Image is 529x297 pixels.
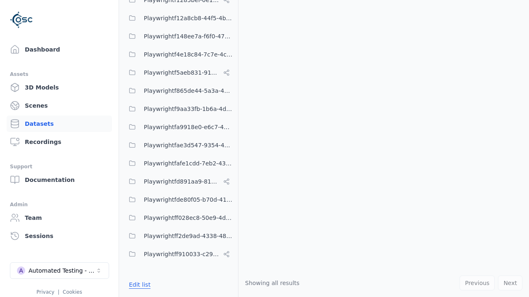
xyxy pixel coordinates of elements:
[7,79,112,96] a: 3D Models
[36,289,54,295] a: Privacy
[144,122,233,132] span: Playwrightfa9918e0-e6c7-48e0-9ade-ec9b0f0d9008
[10,69,109,79] div: Assets
[144,104,233,114] span: Playwrightf9aa33fb-1b6a-4d7c-bb3f-f733c3fa99cc
[144,140,233,150] span: Playwrightfae3d547-9354-4b34-ba80-334734bb31d4
[124,210,233,226] button: Playwrightff028ec8-50e9-4dd8-81bd-941bca1e104f
[144,249,220,259] span: Playwrightff910033-c297-413c-9627-78f34a067480
[124,46,233,63] button: Playwrightf4e18c84-7c7e-4c28-bfa4-7be69262452c
[144,49,233,59] span: Playwrightf4e18c84-7c7e-4c28-bfa4-7be69262452c
[58,289,60,295] span: |
[124,173,233,190] button: Playwrightfd891aa9-817c-4b53-b4a5-239ad8786b13
[124,137,233,153] button: Playwrightfae3d547-9354-4b34-ba80-334734bb31d4
[7,41,112,58] a: Dashboard
[144,31,233,41] span: Playwrightf148ee7a-f6f0-478b-8659-42bd4a5eac88
[7,172,112,188] a: Documentation
[144,86,233,96] span: Playwrightf865de44-5a3a-4288-a605-65bfd134d238
[10,262,109,279] button: Select a workspace
[124,64,233,81] button: Playwrightf5aeb831-9105-46b5-9a9b-c943ac435ad3
[7,97,112,114] a: Scenes
[144,13,233,23] span: Playwrightf12a8cb8-44f5-4bf0-b292-721ddd8e7e42
[144,231,233,241] span: Playwrightff2de9ad-4338-48c0-bd04-efed0ef8cbf4
[124,101,233,117] button: Playwrightf9aa33fb-1b6a-4d7c-bb3f-f733c3fa99cc
[144,177,220,186] span: Playwrightfd891aa9-817c-4b53-b4a5-239ad8786b13
[10,8,33,31] img: Logo
[144,68,220,78] span: Playwrightf5aeb831-9105-46b5-9a9b-c943ac435ad3
[29,266,95,275] div: Automated Testing - Playwright
[144,213,233,223] span: Playwrightff028ec8-50e9-4dd8-81bd-941bca1e104f
[17,266,25,275] div: A
[7,228,112,244] a: Sessions
[7,210,112,226] a: Team
[124,191,233,208] button: Playwrightfde80f05-b70d-4104-ad1c-b71865a0eedf
[144,195,233,205] span: Playwrightfde80f05-b70d-4104-ad1c-b71865a0eedf
[245,280,300,286] span: Showing all results
[7,134,112,150] a: Recordings
[124,155,233,172] button: Playwrightfafe1cdd-7eb2-4390-bfe1-ed4773ecffac
[124,82,233,99] button: Playwrightf865de44-5a3a-4288-a605-65bfd134d238
[10,200,109,210] div: Admin
[7,115,112,132] a: Datasets
[10,162,109,172] div: Support
[63,289,82,295] a: Cookies
[124,10,233,26] button: Playwrightf12a8cb8-44f5-4bf0-b292-721ddd8e7e42
[124,28,233,45] button: Playwrightf148ee7a-f6f0-478b-8659-42bd4a5eac88
[144,158,233,168] span: Playwrightfafe1cdd-7eb2-4390-bfe1-ed4773ecffac
[124,246,233,262] button: Playwrightff910033-c297-413c-9627-78f34a067480
[124,277,155,292] button: Edit list
[124,228,233,244] button: Playwrightff2de9ad-4338-48c0-bd04-efed0ef8cbf4
[124,119,233,135] button: Playwrightfa9918e0-e6c7-48e0-9ade-ec9b0f0d9008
